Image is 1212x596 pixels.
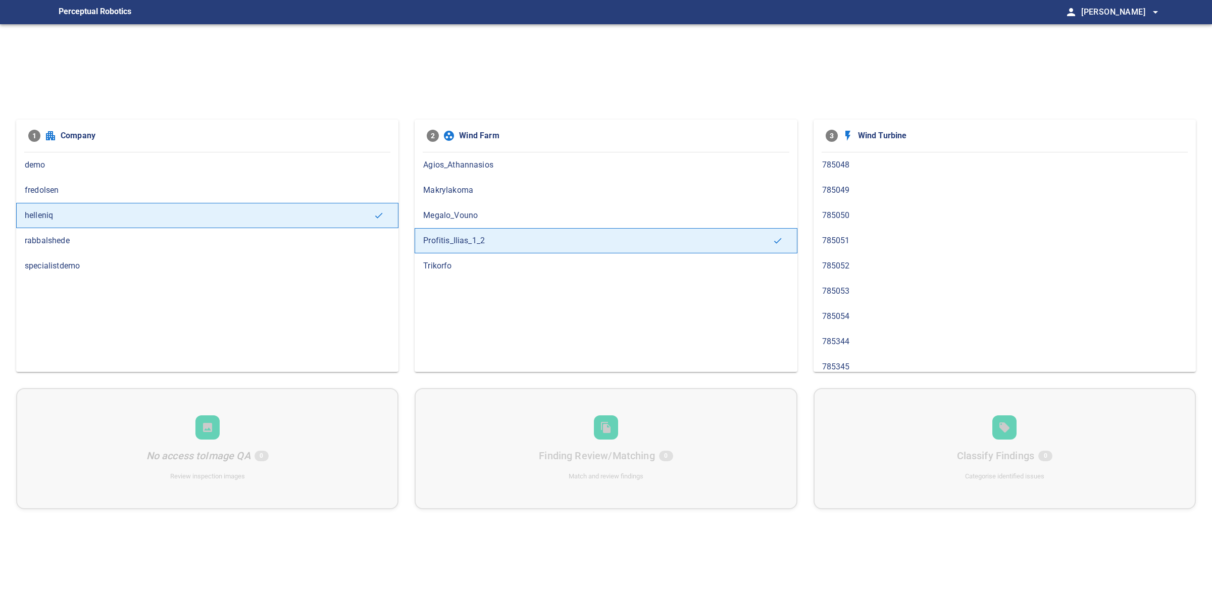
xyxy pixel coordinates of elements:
[826,130,838,142] span: 3
[16,253,398,279] div: specialistdemo
[25,209,374,222] span: helleniq
[814,228,1196,253] div: 785051
[822,260,1187,272] span: 785052
[822,184,1187,196] span: 785049
[822,209,1187,222] span: 785050
[25,159,390,171] span: demo
[423,235,772,247] span: Profitis_Ilias_1_2
[16,178,398,203] div: fredolsen
[1081,5,1161,19] span: [PERSON_NAME]
[822,336,1187,348] span: 785344
[423,209,788,222] span: Megalo_Vouno
[814,203,1196,228] div: 785050
[415,253,797,279] div: Trikorfo
[16,203,398,228] div: helleniq
[814,329,1196,354] div: 785344
[415,152,797,178] div: Agios_Athannasios
[822,361,1187,373] span: 785345
[814,279,1196,304] div: 785053
[822,285,1187,297] span: 785053
[61,130,386,142] span: Company
[25,260,390,272] span: specialistdemo
[423,184,788,196] span: Makrylakoma
[28,130,40,142] span: 1
[822,235,1187,247] span: 785051
[423,260,788,272] span: Trikorfo
[427,130,439,142] span: 2
[423,159,788,171] span: Agios_Athannasios
[858,130,1184,142] span: Wind Turbine
[25,235,390,247] span: rabbalshede
[814,152,1196,178] div: 785048
[415,178,797,203] div: Makrylakoma
[814,304,1196,329] div: 785054
[1065,6,1077,18] span: person
[822,310,1187,322] span: 785054
[59,4,131,20] figcaption: Perceptual Robotics
[814,253,1196,279] div: 785052
[415,203,797,228] div: Megalo_Vouno
[1077,2,1161,22] button: [PERSON_NAME]
[16,152,398,178] div: demo
[459,130,785,142] span: Wind Farm
[814,178,1196,203] div: 785049
[814,354,1196,380] div: 785345
[16,228,398,253] div: rabbalshede
[1149,6,1161,18] span: arrow_drop_down
[25,184,390,196] span: fredolsen
[822,159,1187,171] span: 785048
[415,228,797,253] div: Profitis_Ilias_1_2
